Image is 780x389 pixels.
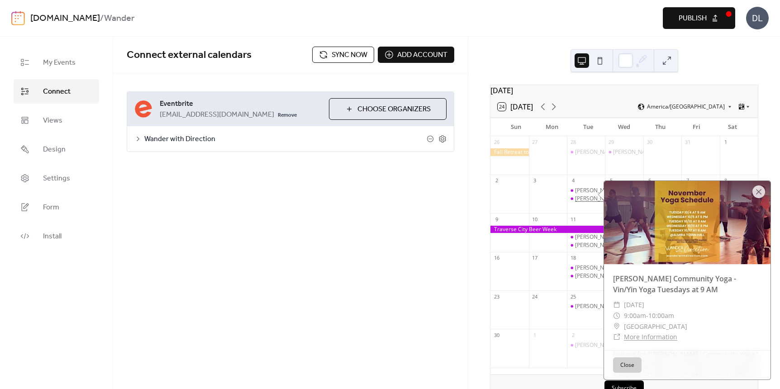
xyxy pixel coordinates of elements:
a: Settings [14,166,99,190]
span: Add account [397,50,447,61]
div: [PERSON_NAME] Community Yoga - Vin/Yin Yoga Tuesdays at 9 AM [575,264,744,272]
span: Sync now [332,50,367,61]
button: Close [613,357,642,373]
a: Form [14,195,99,219]
div: Lake Ann Community Yoga - Vin/Yin Yoga Tuesdays at 9 AM [567,242,605,249]
span: Form [43,202,59,213]
div: [PERSON_NAME] Community Yoga - Vin/Yin Yoga [DATE] at 6 PM [613,148,775,156]
div: Sat [714,118,751,136]
div: 6 [646,177,653,184]
div: Lake Ann Community Yoga - Vin/Yin Yoga Wednesday at 6 PM [605,148,643,156]
div: Lake Ann Community Yoga - Vin/Yin Yoga Tuesdays at 9 AM [567,264,605,272]
span: [GEOGRAPHIC_DATA] [624,321,687,332]
div: 1 [532,332,538,338]
div: 17 [532,255,538,261]
span: Publish [679,13,707,24]
span: My Events [43,57,76,68]
div: [PERSON_NAME] Community Yoga - Vin/Yin Yoga Tuesdays at 9 AM [575,303,744,310]
button: Sync now [312,47,374,63]
a: Install [14,224,99,248]
div: 4 [570,177,576,184]
span: [DATE] [624,299,644,310]
div: [PERSON_NAME] Community Yoga - Vin/Yin Yoga Tuesdays at 9 AM [575,187,744,194]
div: Thu [642,118,679,136]
div: 29 [608,139,614,146]
div: Sun [498,118,534,136]
span: America/[GEOGRAPHIC_DATA] [647,104,725,109]
span: Choose Organizers [357,104,431,115]
span: Connect external calendars [127,45,252,65]
div: Mon [534,118,570,136]
div: 3 [532,177,538,184]
button: Publish [663,7,735,29]
div: Lake Ann Community Yoga - Vin/Yin Yoga Tuesdays at 9 AM [567,303,605,310]
div: 2 [493,177,500,184]
div: [PERSON_NAME] Community Yoga - Vin/Yin Yoga Tuesdays at 9 AM [575,242,744,249]
div: 11 [570,216,576,223]
div: ​ [613,310,620,321]
img: eventbrite [134,100,152,118]
div: Lake Ann Community Yoga - Vin/Yin Yoga Tuesdays at 9 AM [567,233,605,241]
span: Eventbrite [160,99,322,109]
div: ​ [613,321,620,332]
a: Connect [14,79,99,104]
div: Lake Ann Community Yoga - Vin/Yin Yoga Tuesdays at 9 AM [567,195,605,203]
div: 16 [493,255,500,261]
b: Wander [104,10,134,27]
div: 7 [684,177,691,184]
div: 9 [493,216,500,223]
div: [PERSON_NAME] Community Yoga - Vin/Yin Yoga Tuesdays at 9 AM [575,148,744,156]
img: logo [11,11,25,25]
span: Connect [43,86,71,97]
b: / [100,10,104,27]
div: Fall Retreat to Color: Yoga, Art, and a Farm-to-Table Chef [490,148,528,156]
a: Design [14,137,99,161]
span: 10:00am [648,310,674,321]
div: [PERSON_NAME] Community Yoga - Vin/Yin Yoga Tuesdays at 9 AM [575,272,744,280]
div: 10 [532,216,538,223]
span: - [646,310,648,321]
a: More Information [624,332,677,341]
span: 9:00am [624,310,646,321]
div: 27 [532,139,538,146]
div: Traverse City Beer Week [490,226,758,233]
button: Add account [378,47,454,63]
div: 23 [493,293,500,300]
div: Join me for "[PERSON_NAME] Community Yoga," a grounding blend of movement and connection designed... [604,349,770,387]
div: 30 [493,332,500,338]
div: Fri [678,118,714,136]
div: Wed [606,118,642,136]
div: [PERSON_NAME] Community Yoga - Vin/Yin Yoga Tuesdays at 9 AM [575,342,744,349]
div: Tue [570,118,606,136]
div: Lake Ann Community Yoga - Vin/Yin Yoga Tuesdays at 9 AM [567,148,605,156]
span: Design [43,144,66,155]
span: Install [43,231,62,242]
div: [PERSON_NAME] Community Yoga - Vin/Yin Yoga Tuesdays at 9 AM [575,233,744,241]
div: ​ [613,332,620,342]
button: 24[DATE] [495,100,536,113]
div: 25 [570,293,576,300]
div: 1 [723,139,729,146]
div: DL [746,7,769,29]
a: [PERSON_NAME] Community Yoga - Vin/Yin Yoga Tuesdays at 9 AM [613,274,736,294]
a: My Events [14,50,99,75]
button: Choose Organizers [329,98,447,120]
div: 18 [570,255,576,261]
div: Lake Ann Community Yoga - Vin/Yin Yoga Tuesdays at 9 AM [567,342,605,349]
div: 28 [570,139,576,146]
div: [PERSON_NAME] Community Yoga - Vin/Yin Yoga Tuesdays at 9 AM [575,195,744,203]
div: ​ [613,299,620,310]
span: Settings [43,173,70,184]
div: [DATE] [490,85,758,96]
a: [DOMAIN_NAME] [30,10,100,27]
span: Views [43,115,62,126]
div: Lake Ann Community Yoga - Vin/Yin Yoga Tuesdays at 9 AM [567,272,605,280]
span: [EMAIL_ADDRESS][DOMAIN_NAME] [160,109,274,120]
div: 8 [723,177,729,184]
div: 31 [684,139,691,146]
div: Lake Ann Community Yoga - Vin/Yin Yoga Tuesdays at 9 AM [567,187,605,194]
div: 24 [532,293,538,300]
div: 26 [493,139,500,146]
span: Remove [278,112,297,119]
div: 5 [608,177,614,184]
